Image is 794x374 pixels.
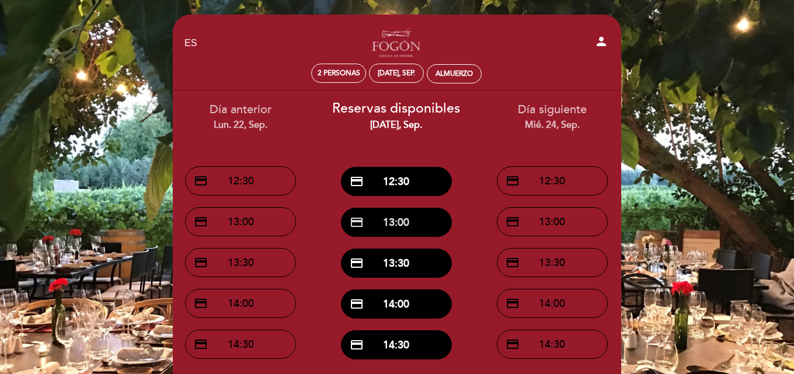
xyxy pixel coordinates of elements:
[172,102,310,131] div: Día anterior
[497,166,608,195] button: credit_card 12:30
[341,249,452,278] button: credit_card 13:30
[194,256,208,270] span: credit_card
[185,248,296,277] button: credit_card 13:30
[506,215,520,229] span: credit_card
[194,296,208,310] span: credit_card
[350,297,364,311] span: credit_card
[185,207,296,236] button: credit_card 13:00
[341,289,452,319] button: credit_card 14:00
[594,34,608,53] button: person
[594,34,608,48] i: person
[497,289,608,318] button: credit_card 14:00
[185,166,296,195] button: credit_card 12:30
[483,118,621,132] div: mié. 24, sep.
[497,330,608,359] button: credit_card 14:30
[318,69,360,78] span: 2 personas
[350,338,364,352] span: credit_card
[483,102,621,131] div: Día siguiente
[506,296,520,310] span: credit_card
[436,69,473,78] div: Almuerzo
[341,208,452,237] button: credit_card 13:00
[506,337,520,351] span: credit_card
[194,337,208,351] span: credit_card
[350,174,364,188] span: credit_card
[497,248,608,277] button: credit_card 13:30
[185,330,296,359] button: credit_card 14:30
[506,256,520,270] span: credit_card
[185,289,296,318] button: credit_card 14:00
[194,174,208,188] span: credit_card
[341,167,452,196] button: credit_card 12:30
[350,215,364,229] span: credit_card
[194,215,208,229] span: credit_card
[328,99,466,132] div: Reservas disponibles
[341,330,452,359] button: credit_card 14:30
[323,27,469,60] a: Fogón - Cocina de viñedo by [PERSON_NAME]
[497,207,608,236] button: credit_card 13:00
[378,69,415,78] div: [DATE], sep.
[172,118,310,132] div: lun. 22, sep.
[506,174,520,188] span: credit_card
[350,256,364,270] span: credit_card
[328,118,466,132] div: [DATE], sep.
